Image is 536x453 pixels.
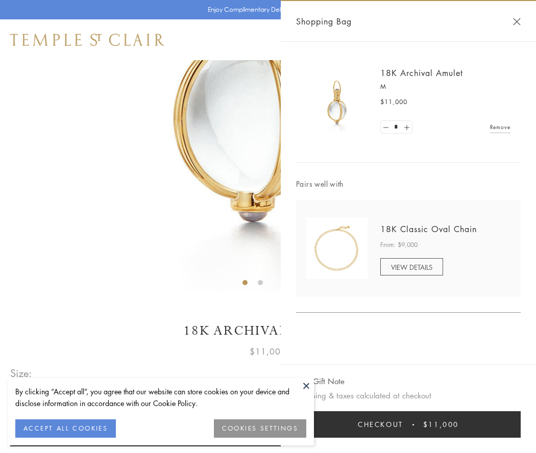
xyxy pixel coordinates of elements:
[296,411,521,438] button: Checkout $11,000
[296,178,521,190] span: Pairs well with
[381,121,391,134] a: Set quantity to 0
[15,419,116,438] button: ACCEPT ALL COOKIES
[15,386,306,409] div: By clicking “Accept all”, you agree that our website can store cookies on your device and disclos...
[380,240,418,250] span: From: $9,000
[296,15,352,28] span: Shopping Bag
[513,18,521,26] button: Close Shopping Bag
[380,223,477,235] a: 18K Classic Oval Chain
[358,419,403,430] span: Checkout
[490,121,510,133] a: Remove
[423,419,459,430] span: $11,000
[306,218,368,279] img: N88865-OV18
[208,5,324,15] p: Enjoy Complimentary Delivery & Returns
[380,82,510,92] p: M
[401,121,411,134] a: Set quantity to 2
[296,375,345,388] button: Add Gift Note
[296,389,521,402] p: Shipping & taxes calculated at checkout
[10,365,33,382] span: Size:
[306,71,368,133] img: 18K Archival Amulet
[250,345,286,358] span: $11,000
[10,34,164,46] img: Temple St. Clair
[391,262,432,272] span: VIEW DETAILS
[380,67,463,79] a: 18K Archival Amulet
[380,97,407,107] span: $11,000
[10,322,526,340] h1: 18K Archival Amulet
[380,258,443,275] a: VIEW DETAILS
[214,419,306,438] button: COOKIES SETTINGS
